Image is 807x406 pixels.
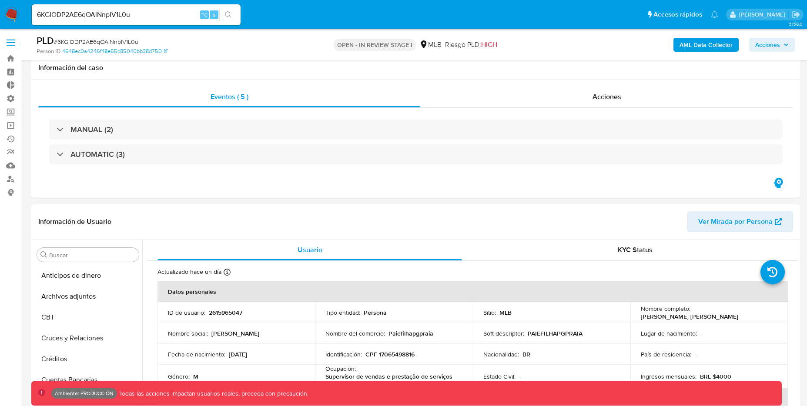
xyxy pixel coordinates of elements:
button: CBT [33,307,142,328]
p: OPEN - IN REVIEW STAGE I [334,39,416,51]
p: ID de usuario : [168,309,205,316]
b: Person ID [37,47,60,55]
button: Buscar [40,251,47,258]
p: BR [522,350,530,358]
p: País de residencia : [641,350,691,358]
h3: AUTOMATIC (3) [70,150,125,159]
p: Todas las acciones impactan usuarios reales, proceda con precaución. [117,389,308,398]
b: AML Data Collector [680,38,733,52]
button: Acciones [749,38,795,52]
h1: Información de Usuario [38,217,111,226]
span: Ver Mirada por Persona [698,211,773,232]
p: Estado Civil : [483,373,516,380]
p: Ocupación : [325,365,356,373]
button: Anticipos de dinero [33,265,142,286]
p: Género : [168,373,190,380]
p: Persona [364,309,387,316]
p: Identificación : [325,350,362,358]
span: ⌥ [201,10,208,19]
span: Eventos ( 5 ) [211,92,248,102]
p: - [700,329,702,337]
button: Cruces y Relaciones [33,328,142,349]
span: Riesgo PLD: [445,40,497,50]
p: Paiefilhapgpraia [388,329,433,337]
button: search-icon [219,9,237,21]
p: Lugar de nacimiento : [641,329,697,337]
p: Supervisor de vendas e prestação de serviços do comércio [325,373,459,388]
b: PLD [37,33,54,47]
p: Tipo entidad : [325,309,360,316]
p: Nombre del comercio : [325,329,385,337]
h3: MANUAL (2) [70,125,113,134]
p: - [695,350,696,358]
p: BRL $4000 [700,373,731,380]
a: Salir [791,10,800,19]
p: Fecha de nacimiento : [168,350,225,358]
button: AML Data Collector [673,38,739,52]
span: # 6KGIODP2AE6qOAlNnpIV1L0u [54,37,138,46]
p: Nombre social : [168,329,208,337]
p: 2615965047 [209,309,242,316]
span: Acciones [593,92,621,102]
input: Buscar [49,251,135,259]
span: KYC Status [618,245,653,255]
p: Actualizado hace un día [157,268,221,276]
p: PAIEFILHAPGPRAIA [528,329,583,337]
input: Buscar usuario o caso... [32,9,241,20]
span: Usuario [298,245,322,255]
a: Notificaciones [711,11,718,18]
span: Acciones [755,38,780,52]
div: AUTOMATIC (3) [49,144,783,164]
th: Datos personales [157,281,788,302]
p: Nacionalidad : [483,350,519,358]
button: Cuentas Bancarias [33,369,142,390]
p: - [519,373,521,380]
span: HIGH [481,40,497,50]
p: [DATE] [229,350,247,358]
p: [PERSON_NAME] [PERSON_NAME] [641,313,738,320]
p: Ambiente: PRODUCCIÓN [55,392,114,395]
p: Sitio : [483,309,496,316]
button: Archivos adjuntos [33,286,142,307]
span: Accesos rápidos [653,10,702,19]
p: [PERSON_NAME] [211,329,259,337]
p: CPF 17065498816 [365,350,415,358]
span: s [213,10,215,19]
div: MANUAL (2) [49,120,783,140]
button: Créditos [33,349,142,369]
div: MLB [419,40,442,50]
p: Nombre completo : [641,305,690,313]
button: Ver Mirada por Persona [687,211,793,232]
p: luis.birchenz@mercadolibre.com [739,10,788,19]
p: MLB [499,309,512,316]
a: 4648ec0a4246f48e55c85040bb38d750 [62,47,167,55]
p: M [193,373,198,380]
p: Soft descriptor : [483,329,524,337]
p: Ingresos mensuales : [641,373,696,380]
h1: Información del caso [38,63,793,72]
